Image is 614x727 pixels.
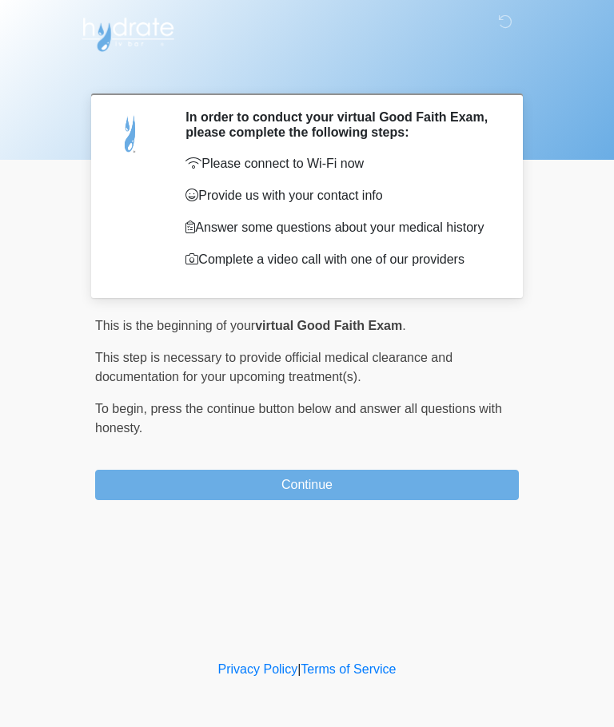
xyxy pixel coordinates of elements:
[185,154,495,173] p: Please connect to Wi-Fi now
[218,662,298,676] a: Privacy Policy
[95,470,519,500] button: Continue
[185,109,495,140] h2: In order to conduct your virtual Good Faith Exam, please complete the following steps:
[95,402,150,415] span: To begin,
[95,319,255,332] span: This is the beginning of your
[185,186,495,205] p: Provide us with your contact info
[301,662,396,676] a: Terms of Service
[79,12,177,53] img: Hydrate IV Bar - Arcadia Logo
[83,58,531,87] h1: ‎ ‎ ‎ ‎
[255,319,402,332] strong: virtual Good Faith Exam
[107,109,155,157] img: Agent Avatar
[185,250,495,269] p: Complete a video call with one of our providers
[297,662,301,676] a: |
[95,402,502,435] span: press the continue button below and answer all questions with honesty.
[95,351,453,383] span: This step is necessary to provide official medical clearance and documentation for your upcoming ...
[185,218,495,237] p: Answer some questions about your medical history
[402,319,405,332] span: .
